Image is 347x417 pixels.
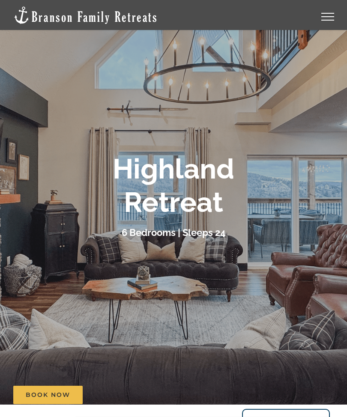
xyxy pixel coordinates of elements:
span: Book Now [26,391,70,399]
h3: 6 Bedrooms | Sleeps 24 [122,227,226,238]
img: Branson Family Retreats Logo [13,6,158,25]
a: Book Now [13,386,83,404]
a: Toggle Menu [311,13,345,21]
b: Highland Retreat [113,153,234,219]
